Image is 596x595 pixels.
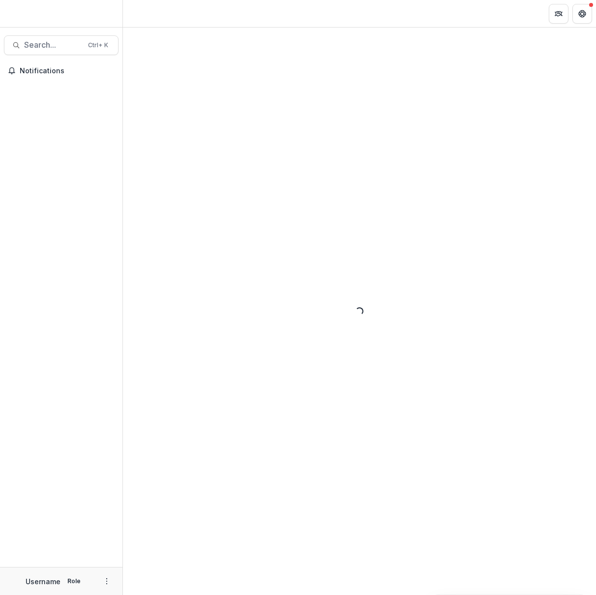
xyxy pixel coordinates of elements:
p: Role [64,577,84,586]
p: Username [26,576,60,587]
button: Search... [4,35,119,55]
span: Notifications [20,67,115,75]
button: More [101,575,113,587]
span: Search... [24,40,82,50]
button: Partners [549,4,568,24]
button: Get Help [572,4,592,24]
div: Ctrl + K [86,40,110,51]
button: Notifications [4,63,119,79]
